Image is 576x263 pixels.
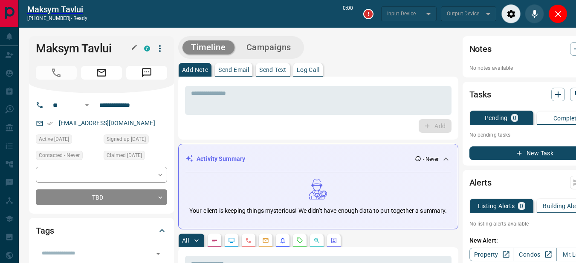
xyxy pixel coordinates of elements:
[513,115,516,121] p: 0
[513,248,557,261] a: Condos
[297,67,319,73] p: Log Call
[73,15,88,21] span: ready
[107,151,142,160] span: Claimed [DATE]
[81,66,122,80] span: Email
[39,135,69,143] span: Active [DATE]
[520,203,523,209] p: 0
[36,66,77,80] span: Call
[189,206,447,215] p: Your client is keeping things mysterious! We didn't have enough data to put together a summary.
[59,120,155,126] a: [EMAIL_ADDRESS][DOMAIN_NAME]
[296,237,303,244] svg: Requests
[469,88,491,101] h2: Tasks
[36,189,167,205] div: TBD
[245,237,252,244] svg: Calls
[469,248,513,261] a: Property
[152,248,164,260] button: Open
[211,237,218,244] svg: Notes
[343,4,353,23] p: 0:00
[144,46,150,51] div: condos.ca
[469,42,492,56] h2: Notes
[104,151,167,163] div: Tue Apr 16 2024
[469,176,492,189] h2: Alerts
[478,203,515,209] p: Listing Alerts
[36,134,99,146] div: Mon Apr 15 2024
[330,237,337,244] svg: Agent Actions
[36,42,131,55] h1: Maksym Tavlui
[182,40,234,54] button: Timeline
[182,67,208,73] p: Add Note
[218,67,249,73] p: Send Email
[548,4,567,23] div: Close
[104,134,167,146] div: Mon Apr 15 2024
[47,120,53,126] svg: Email Verified
[423,155,439,163] p: - Never
[126,66,167,80] span: Message
[39,151,80,160] span: Contacted - Never
[36,220,167,241] div: Tags
[262,237,269,244] svg: Emails
[36,224,54,237] h2: Tags
[279,237,286,244] svg: Listing Alerts
[27,14,87,22] p: [PHONE_NUMBER] -
[197,154,245,163] p: Activity Summary
[525,4,544,23] div: Mute
[107,135,146,143] span: Signed up [DATE]
[259,67,287,73] p: Send Text
[182,237,189,243] p: All
[485,115,508,121] p: Pending
[501,4,521,23] div: Audio Settings
[228,237,235,244] svg: Lead Browsing Activity
[238,40,300,54] button: Campaigns
[185,151,451,167] div: Activity Summary- Never
[313,237,320,244] svg: Opportunities
[82,100,92,110] button: Open
[27,4,87,14] a: Maksym Tavlui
